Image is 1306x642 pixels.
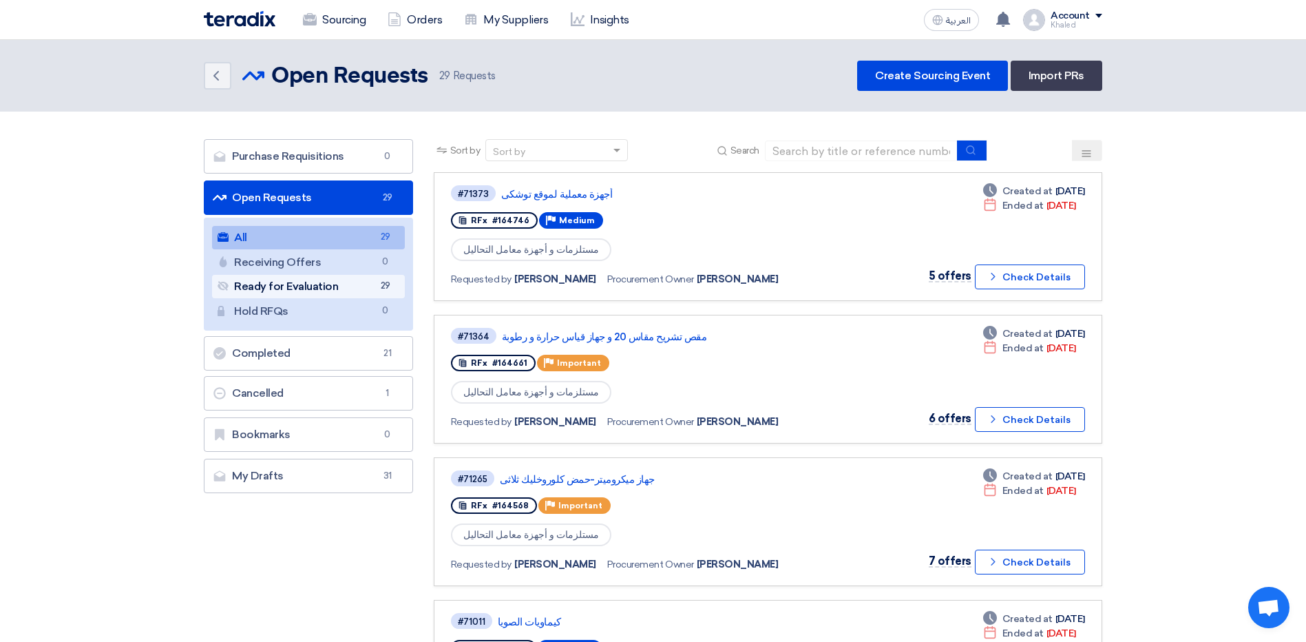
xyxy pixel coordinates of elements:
[975,550,1085,574] button: Check Details
[204,459,413,493] a: My Drafts31
[451,415,512,429] span: Requested by
[983,612,1085,626] div: [DATE]
[451,524,611,546] span: مستلزمات و أجهزة معامل التحاليل
[377,255,394,269] span: 0
[558,501,602,510] span: Important
[1002,484,1044,498] span: Ended at
[1051,10,1090,22] div: Account
[492,501,529,510] span: #164568
[379,346,396,360] span: 21
[212,300,405,323] a: Hold RFQs
[451,272,512,287] span: Requested by
[697,415,779,429] span: [PERSON_NAME]
[379,469,396,483] span: 31
[730,143,759,158] span: Search
[983,626,1076,641] div: [DATE]
[514,557,596,572] span: [PERSON_NAME]
[1011,61,1102,91] a: Import PRs
[975,407,1085,432] button: Check Details
[983,184,1085,198] div: [DATE]
[458,475,487,484] div: #71265
[471,216,487,225] span: RFx
[929,269,971,282] span: 5 offers
[212,226,405,249] a: All
[439,68,496,84] span: Requests
[975,265,1085,289] button: Check Details
[1002,469,1053,484] span: Created at
[451,238,611,261] span: مستلزمات و أجهزة معامل التحاليل
[1002,327,1053,341] span: Created at
[377,5,453,35] a: Orders
[560,5,640,35] a: Insights
[453,5,559,35] a: My Suppliers
[471,501,487,510] span: RFx
[204,180,413,215] a: Open Requests29
[924,9,979,31] button: العربية
[439,70,450,82] span: 29
[212,251,405,274] a: Receiving Offers
[204,11,275,27] img: Teradix logo
[292,5,377,35] a: Sourcing
[559,216,595,225] span: Medium
[983,198,1076,213] div: [DATE]
[212,275,405,298] a: Ready for Evaluation
[1002,626,1044,641] span: Ended at
[450,143,481,158] span: Sort by
[379,386,396,400] span: 1
[946,16,971,25] span: العربية
[492,358,527,368] span: #164661
[458,617,485,626] div: #71011
[983,327,1085,341] div: [DATE]
[377,304,394,318] span: 0
[697,272,779,287] span: [PERSON_NAME]
[697,557,779,572] span: [PERSON_NAME]
[1002,184,1053,198] span: Created at
[498,616,842,628] a: كيماويات الصويا
[607,415,694,429] span: Procurement Owner
[271,63,428,90] h2: Open Requests
[1002,198,1044,213] span: Ended at
[492,216,529,225] span: #164746
[1023,9,1045,31] img: profile_test.png
[204,139,413,174] a: Purchase Requisitions0
[471,358,487,368] span: RFx
[458,189,489,198] div: #71373
[500,473,844,486] a: جهاز ميكروميتر-حمض كلوروخليك ثلاثى
[1002,612,1053,626] span: Created at
[451,381,611,404] span: مستلزمات و أجهزة معامل التحاليل
[1002,341,1044,355] span: Ended at
[1248,587,1289,628] div: Open chat
[204,376,413,411] a: Cancelled1
[765,141,958,161] input: Search by title or reference number
[379,428,396,442] span: 0
[451,557,512,572] span: Requested by
[983,341,1076,355] div: [DATE]
[1051,21,1102,29] div: Khaled
[514,272,596,287] span: [PERSON_NAME]
[204,417,413,452] a: Bookmarks0
[379,191,396,205] span: 29
[204,336,413,371] a: Completed21
[607,557,694,572] span: Procurement Owner
[514,415,596,429] span: [PERSON_NAME]
[983,484,1076,498] div: [DATE]
[377,279,394,293] span: 29
[377,230,394,245] span: 29
[379,149,396,163] span: 0
[501,188,845,200] a: أجهزة معملية لموقع توشكى
[557,358,601,368] span: Important
[458,332,489,341] div: #71364
[502,331,846,343] a: مقص تشريح مقاس 20 و جهاز قياس حرارة و رطوبة
[983,469,1085,484] div: [DATE]
[929,412,971,425] span: 6 offers
[493,145,525,159] div: Sort by
[857,61,1008,91] a: Create Sourcing Event
[607,272,694,287] span: Procurement Owner
[929,555,971,568] span: 7 offers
